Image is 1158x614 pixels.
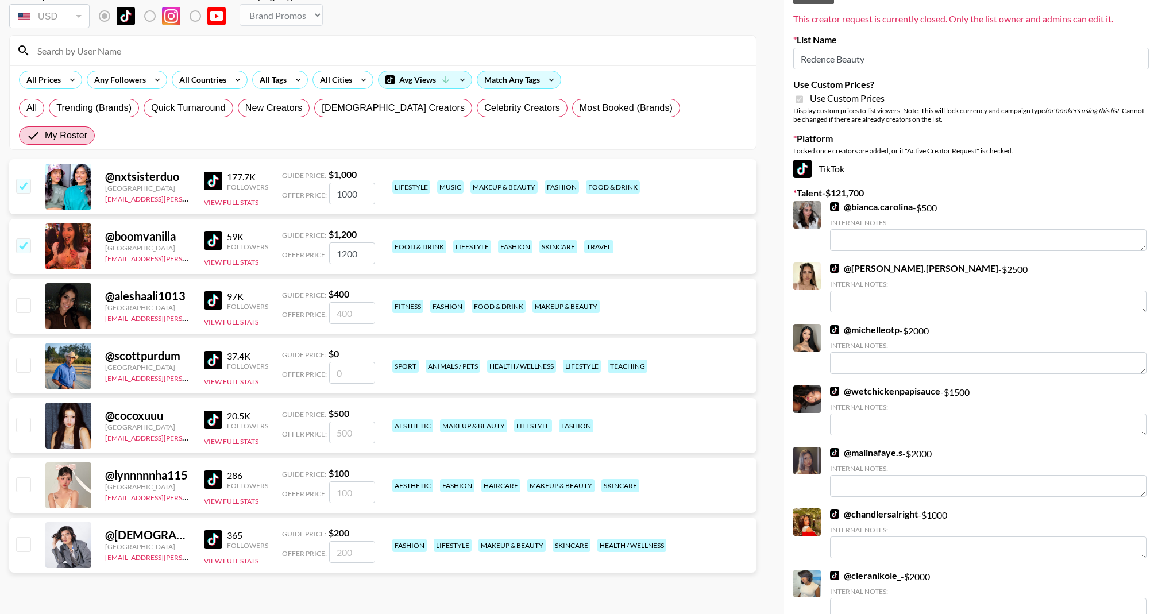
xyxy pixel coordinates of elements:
[204,411,222,429] img: TikTok
[329,481,375,503] input: 100
[253,71,289,88] div: All Tags
[477,71,561,88] div: Match Any Tags
[392,360,419,373] div: sport
[329,302,375,324] input: 400
[227,422,268,430] div: Followers
[282,231,326,240] span: Guide Price:
[830,387,839,396] img: TikTok
[329,362,375,384] input: 0
[117,7,135,25] img: TikTok
[105,408,190,423] div: @ cocoxuuu
[87,71,148,88] div: Any Followers
[498,240,532,253] div: fashion
[440,479,474,492] div: fashion
[830,262,1147,312] div: - $ 2500
[830,447,1147,497] div: - $ 2000
[830,508,1147,558] div: - $ 1000
[204,198,258,207] button: View Full Stats
[793,187,1149,199] label: Talent - $ 121,700
[830,341,1147,350] div: Internal Notes:
[227,242,268,251] div: Followers
[392,539,427,552] div: fashion
[329,422,375,443] input: 500
[830,201,913,213] a: @bianca.carolina
[830,324,1147,374] div: - $ 2000
[329,169,357,180] strong: $ 1,000
[514,419,552,432] div: lifestyle
[105,372,275,383] a: [EMAIL_ADDRESS][PERSON_NAME][DOMAIN_NAME]
[162,7,180,25] img: Instagram
[793,13,1149,25] div: This creator request is currently closed. Only the list owner and admins can edit it.
[793,160,1149,178] div: TikTok
[830,571,839,580] img: TikTok
[105,542,190,551] div: [GEOGRAPHIC_DATA]
[282,350,326,359] span: Guide Price:
[105,551,275,562] a: [EMAIL_ADDRESS][PERSON_NAME][DOMAIN_NAME]
[608,360,647,373] div: teaching
[282,489,327,498] span: Offer Price:
[56,101,132,115] span: Trending (Brands)
[105,528,190,542] div: @ [DEMOGRAPHIC_DATA]
[282,549,327,558] span: Offer Price:
[105,252,275,263] a: [EMAIL_ADDRESS][PERSON_NAME][DOMAIN_NAME]
[830,385,1147,435] div: - $ 1500
[484,101,560,115] span: Celebrity Creators
[282,250,327,259] span: Offer Price:
[204,557,258,565] button: View Full Stats
[9,2,90,30] div: Currency is locked to USD
[830,447,902,458] a: @malinafaye.s
[227,530,268,541] div: 365
[227,350,268,362] div: 37.4K
[30,41,749,60] input: Search by User Name
[227,362,268,370] div: Followers
[227,302,268,311] div: Followers
[830,385,940,397] a: @wetchickenpapisauce
[586,180,640,194] div: food & drink
[830,202,839,211] img: TikTok
[105,229,190,244] div: @ boomvanilla
[322,101,465,115] span: [DEMOGRAPHIC_DATA] Creators
[437,180,464,194] div: music
[105,289,190,303] div: @ aleshaali1013
[830,403,1147,411] div: Internal Notes:
[105,169,190,184] div: @ nxtsisterduo
[392,419,433,432] div: aesthetic
[453,240,491,253] div: lifestyle
[329,468,349,478] strong: $ 100
[282,191,327,199] span: Offer Price:
[172,71,229,88] div: All Countries
[793,79,1149,90] label: Use Custom Prices?
[204,470,222,489] img: TikTok
[830,218,1147,227] div: Internal Notes:
[227,541,268,550] div: Followers
[830,262,998,274] a: @[PERSON_NAME].[PERSON_NAME]
[830,325,839,334] img: TikTok
[830,464,1147,473] div: Internal Notes:
[329,242,375,264] input: 1,200
[830,324,900,335] a: @michelleotp
[26,101,37,115] span: All
[597,539,666,552] div: health / wellness
[282,530,326,538] span: Guide Price:
[478,539,546,552] div: makeup & beauty
[105,363,190,372] div: [GEOGRAPHIC_DATA]
[440,419,507,432] div: makeup & beauty
[329,288,349,299] strong: $ 400
[282,430,327,438] span: Offer Price:
[204,318,258,326] button: View Full Stats
[329,183,375,204] input: 1,000
[105,468,190,482] div: @ lynnnnnha115
[227,481,268,490] div: Followers
[830,448,839,457] img: TikTok
[45,129,87,142] span: My Roster
[204,172,222,190] img: TikTok
[793,133,1149,144] label: Platform
[580,101,673,115] span: Most Booked (Brands)
[105,244,190,252] div: [GEOGRAPHIC_DATA]
[379,71,472,88] div: Avg Views
[329,541,375,563] input: 200
[105,423,190,431] div: [GEOGRAPHIC_DATA]
[472,300,526,313] div: food & drink
[227,231,268,242] div: 59K
[601,479,639,492] div: skincare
